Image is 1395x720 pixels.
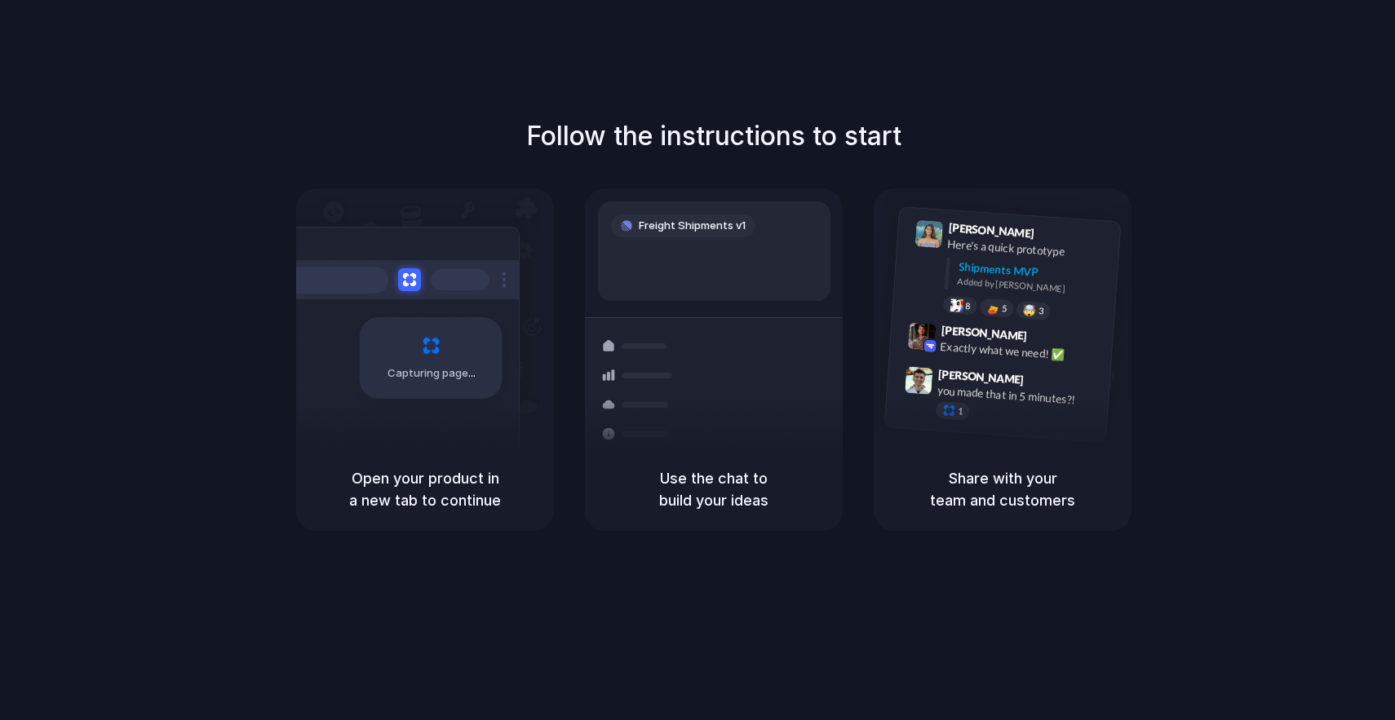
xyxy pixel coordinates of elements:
[604,467,823,511] h5: Use the chat to build your ideas
[1032,329,1065,349] span: 9:42 AM
[947,236,1110,263] div: Here's a quick prototype
[958,258,1109,285] div: Shipments MVP
[937,382,1100,410] div: you made that in 5 minutes?!
[965,302,971,311] span: 8
[1002,304,1007,313] span: 5
[1039,227,1073,246] span: 9:41 AM
[639,218,746,234] span: Freight Shipments v1
[938,365,1025,389] span: [PERSON_NAME]
[1029,373,1062,393] span: 9:47 AM
[948,219,1034,242] span: [PERSON_NAME]
[526,117,901,156] h1: Follow the instructions to start
[941,321,1027,345] span: [PERSON_NAME]
[958,407,963,416] span: 1
[1038,307,1044,316] span: 3
[316,467,534,511] h5: Open your product in a new tab to continue
[893,467,1112,511] h5: Share with your team and customers
[940,338,1103,366] div: Exactly what we need! ✅
[1023,305,1037,317] div: 🤯
[957,275,1107,298] div: Added by [PERSON_NAME]
[387,365,478,382] span: Capturing page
